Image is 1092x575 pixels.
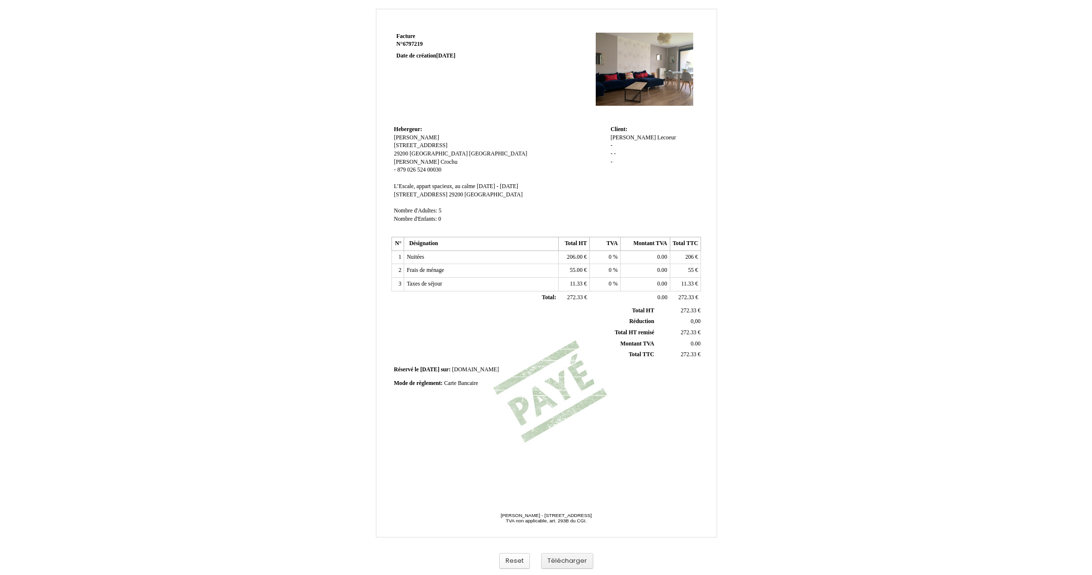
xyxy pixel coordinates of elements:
span: 6797219 [403,41,423,47]
th: Désignation [404,237,559,251]
span: 55.00 [570,267,583,273]
span: Total HT [632,307,654,314]
span: Lecoeur [657,134,676,141]
span: 272.33 [679,294,694,301]
span: 879 026 524 00030 [397,167,442,173]
span: Total HT remisé [615,329,654,336]
span: [DATE] - [DATE] [477,183,518,190]
span: [STREET_ADDRESS] [394,142,448,149]
button: Télécharger [541,553,593,569]
img: logo [590,33,699,106]
span: 0.00 [658,294,667,301]
td: € [656,327,702,338]
span: Montant TVA [621,341,654,347]
span: - [610,151,612,157]
span: 55 [688,267,694,273]
span: 272.33 [681,329,696,336]
span: TVA non applicable, art. 293B du CGI. [506,518,586,523]
span: - [610,159,612,165]
td: € [670,250,701,264]
span: 11.33 [570,281,583,287]
span: Total TTC [629,351,654,358]
td: 3 [392,278,404,291]
span: [DATE] [420,366,439,373]
span: [STREET_ADDRESS] [394,192,448,198]
span: 0,00 [691,318,701,325]
span: [DATE] [436,53,455,59]
td: 1 [392,250,404,264]
span: Frais de ménage [407,267,444,273]
td: € [559,250,589,264]
span: Crochu [441,159,457,165]
span: 29200 [449,192,463,198]
span: 0.00 [657,281,667,287]
span: [PERSON_NAME] - [STREET_ADDRESS] [501,513,592,518]
span: Client: [610,126,627,133]
strong: Date de création [396,53,455,59]
td: % [589,250,620,264]
td: € [559,264,589,278]
span: - [614,151,616,157]
button: Reset [499,553,530,569]
span: 272.33 [681,307,696,314]
td: € [656,306,702,316]
span: Nombre d'Adultes: [394,208,437,214]
th: Montant TVA [621,237,670,251]
span: 5 [439,208,442,214]
th: N° [392,237,404,251]
td: % [589,278,620,291]
span: [GEOGRAPHIC_DATA] [465,192,523,198]
strong: N° [396,40,513,48]
td: € [559,278,589,291]
span: Carte Bancaire [444,380,478,386]
td: € [670,278,701,291]
span: Total: [542,294,556,301]
span: 272.33 [681,351,696,358]
span: sur: [441,366,450,373]
td: 2 [392,264,404,278]
span: Facture [396,33,415,39]
span: Nombre d'Enfants: [394,216,437,222]
span: [GEOGRAPHIC_DATA] [409,151,468,157]
span: 206 [685,254,694,260]
td: € [559,291,589,305]
span: 0 [609,281,612,287]
span: - [610,142,612,149]
span: Nuitées [407,254,424,260]
span: 0.00 [657,267,667,273]
td: € [670,264,701,278]
span: 206.00 [567,254,583,260]
span: 0 [438,216,441,222]
span: Taxes de séjour [407,281,442,287]
span: [PERSON_NAME] [394,134,439,141]
td: € [670,291,701,305]
span: 0.00 [657,254,667,260]
th: Total HT [559,237,589,251]
span: 0.00 [691,341,701,347]
td: % [589,264,620,278]
th: Total TTC [670,237,701,251]
span: [PERSON_NAME] [610,134,656,141]
span: [PERSON_NAME] [394,159,439,165]
span: 0 [609,254,612,260]
span: 272.33 [567,294,583,301]
span: - [394,167,396,173]
span: 0 [609,267,612,273]
span: Mode de règlement: [394,380,443,386]
span: L’Escale, appart spacieux, au calme [394,183,475,190]
span: [GEOGRAPHIC_DATA] [469,151,527,157]
span: [DOMAIN_NAME] [452,366,499,373]
span: 11.33 [681,281,694,287]
span: Réservé le [394,366,419,373]
span: 29200 [394,151,408,157]
span: Réduction [629,318,654,325]
span: Hebergeur: [394,126,422,133]
td: € [656,349,702,361]
th: TVA [589,237,620,251]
